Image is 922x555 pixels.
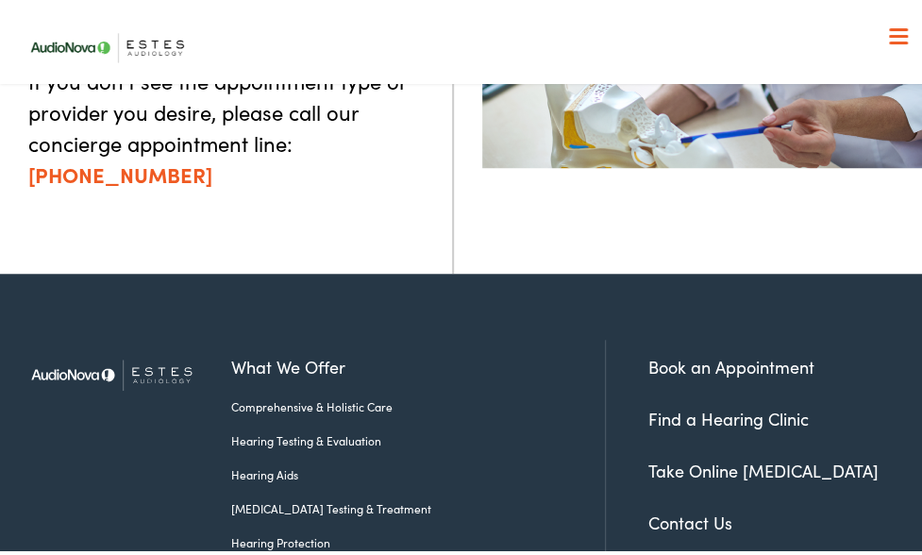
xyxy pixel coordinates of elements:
p: If you don't see the appointment type or provider you desire, please call our concierge appointme... [28,61,424,186]
a: Book an Appointment [648,351,814,375]
a: Hearing Protection [231,530,577,547]
a: Hearing Aids [231,462,577,479]
a: What We Offer [33,76,917,134]
a: Take Online [MEDICAL_DATA] [648,455,879,479]
a: [MEDICAL_DATA] Testing & Treatment [231,496,577,513]
img: Estes Audiology [19,336,217,406]
a: Contact Us [648,507,732,530]
a: Comprehensive & Holistic Care [231,395,577,412]
a: What We Offer [231,350,577,376]
a: Find a Hearing Clinic [648,403,809,427]
a: [PHONE_NUMBER] [28,156,212,185]
a: Hearing Testing & Evaluation [231,429,577,446]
